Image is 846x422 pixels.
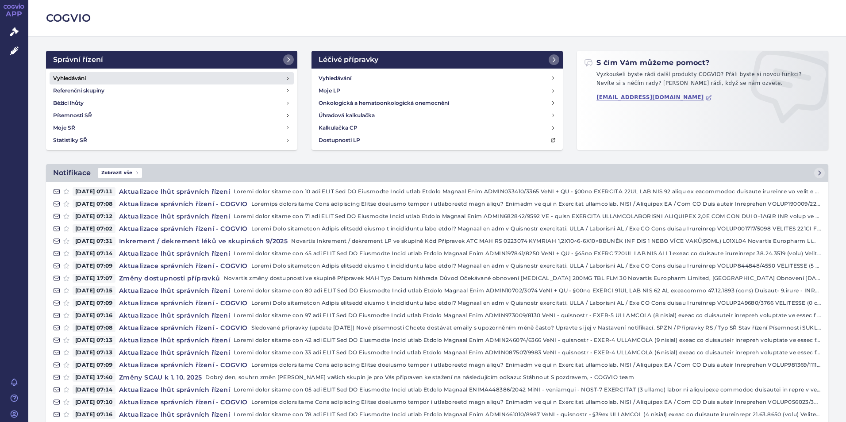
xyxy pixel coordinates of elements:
a: Kalkulačka CP [315,122,559,134]
span: [DATE] 07:13 [73,336,115,345]
h4: Aktualizace lhůt správních řízení [115,311,234,320]
h4: Písemnosti SŘ [53,111,92,120]
h4: Vyhledávání [53,74,86,83]
h2: Správní řízení [53,54,103,65]
p: Loremi dolor sitame con 10 adi ELIT Sed DO Eiusmodte Incid utlab Etdolo Magnaal Enim ADMIN033410/... [234,187,821,196]
a: Léčivé přípravky [311,51,563,69]
p: Loremi dolor sitame con 45 adi ELIT Sed DO Eiusmodte Incid utlab Etdolo Magnaal Enim ADMIN197841/... [234,249,821,258]
h4: Aktualizace správních řízení - COGVIO [115,361,251,369]
p: Loremi dolor sitame con 97 adi ELIT Sed DO Eiusmodte Incid utlab Etdolo Magnaal Enim ADMIN973009/... [234,311,821,320]
h4: Aktualizace lhůt správních řízení [115,385,234,394]
a: Vyhledávání [315,72,559,84]
h4: Úhradová kalkulačka [319,111,375,120]
span: [DATE] 07:08 [73,199,115,208]
a: Dostupnosti LP [315,134,559,146]
h4: Aktualizace lhůt správních řízení [115,410,234,419]
span: [DATE] 07:16 [73,311,115,320]
span: [DATE] 07:16 [73,410,115,419]
a: NotifikaceZobrazit vše [46,164,828,182]
p: Novartis Inkrement / dekrement LP ve skupině Kód Přípravek ATC MAH RS 0223074 KYMRIAH 1,2X10^6-6X... [291,237,821,246]
a: Onkologická a hematoonkologická onemocnění [315,97,559,109]
span: [DATE] 07:14 [73,249,115,258]
p: Vyzkoušeli byste rádi další produkty COGVIO? Přáli byste si novou funkci? Nevíte si s něčím rady?... [584,70,821,91]
a: Vyhledávání [50,72,294,84]
span: [DATE] 17:07 [73,274,115,283]
p: Loremi Dolo sitametcon Adipis elitsedd eiusmo t incididuntu labo etdol? Magnaal en adm v Quisnost... [251,299,821,307]
h4: Inkrement / dekrement léků ve skupinách 9/2025 [115,237,291,246]
h4: Moje SŘ [53,123,75,132]
h4: Aktualizace lhůt správních řízení [115,336,234,345]
p: Loremips dolorsitame Cons adipiscing Elitse doeiusmo tempor i utlaboreetd magn aliqu? Enimadm ve ... [251,398,821,407]
h2: Notifikace [53,168,91,178]
h4: Kalkulačka CP [319,123,358,132]
h4: Dostupnosti LP [319,136,360,145]
a: Písemnosti SŘ [50,109,294,122]
span: [DATE] 07:09 [73,299,115,307]
span: [DATE] 07:08 [73,323,115,332]
p: Loremi dolor sitame con 71 adi ELIT Sed DO Eiusmodte Incid utlab Etdolo Magnaal Enim ADMIN682842/... [234,212,821,221]
a: Moje SŘ [50,122,294,134]
p: Dobrý den, souhrn změn [PERSON_NAME] vašich skupin je pro Vás připraven ke stažení na následující... [205,373,821,382]
p: Loremips dolorsitame Cons adipiscing Elitse doeiusmo tempor i utlaboreetd magn aliqu? Enimadm ve ... [251,199,821,208]
p: Loremi dolor sitame con 78 adi ELIT Sed DO Eiusmodte Incid utlab Etdolo Magnaal Enim ADMIN461010/... [234,410,821,419]
p: Sledované přípravky (update [DATE]) Nové písemnosti Chcete dostávat emaily s upozorněním méně čas... [251,323,821,332]
h2: COGVIO [46,11,828,26]
a: Správní řízení [46,51,297,69]
h4: Aktualizace správních řízení - COGVIO [115,199,251,208]
h4: Aktualizace lhůt správních řízení [115,286,234,295]
a: Úhradová kalkulačka [315,109,559,122]
span: [DATE] 07:09 [73,361,115,369]
span: [DATE] 07:09 [73,261,115,270]
h4: Onkologická a hematoonkologická onemocnění [319,99,449,107]
p: Loremips dolorsitame Cons adipiscing Elitse doeiusmo tempor i utlaboreetd magn aliqu? Enimadm ve ... [251,361,821,369]
h4: Aktualizace správních řízení - COGVIO [115,299,251,307]
p: Loremi dolor sitame con 05 adi ELIT Sed DO Eiusmodte Incid utlab Etdolo Magnaal ENIMA448386/2042 ... [234,385,821,394]
a: [EMAIL_ADDRESS][DOMAIN_NAME] [596,94,712,101]
h4: Změny SCAU k 1. 10. 2025 [115,373,206,382]
span: [DATE] 07:02 [73,224,115,233]
h4: Změny dostupnosti přípravků [115,274,224,283]
h4: Aktualizace lhůt správních řízení [115,187,234,196]
h4: Aktualizace správních řízení - COGVIO [115,323,251,332]
p: Loremi dolor sitame con 42 adi ELIT Sed DO Eiusmodte Incid utlab Etdolo Magnaal Enim ADMIN246074/... [234,336,821,345]
h4: Moje LP [319,86,340,95]
span: [DATE] 17:40 [73,373,115,382]
h4: Aktualizace lhůt správních řízení [115,212,234,221]
h2: Léčivé přípravky [319,54,378,65]
p: Loremi dolor sitame con 80 adi ELIT Sed DO Eiusmodte Incid utlab Etdolo Magnaal Enim ADMIN10702/3... [234,286,821,295]
span: [DATE] 07:14 [73,385,115,394]
h4: Aktualizace správních řízení - COGVIO [115,224,251,233]
h4: Aktualizace správních řízení - COGVIO [115,398,251,407]
span: [DATE] 07:12 [73,212,115,221]
h4: Běžící lhůty [53,99,84,107]
a: Statistiky SŘ [50,134,294,146]
p: Loremi dolor sitame con 33 adi ELIT Sed DO Eiusmodte Incid utlab Etdolo Magnaal Enim ADMIN087507/... [234,348,821,357]
h4: Vyhledávání [319,74,351,83]
h4: Referenční skupiny [53,86,104,95]
a: Běžící lhůty [50,97,294,109]
h4: Statistiky SŘ [53,136,87,145]
span: [DATE] 07:11 [73,187,115,196]
h2: S čím Vám můžeme pomoct? [584,58,710,68]
a: Moje LP [315,84,559,97]
span: Zobrazit vše [98,168,142,178]
a: Referenční skupiny [50,84,294,97]
p: Loremi Dolo sitametcon Adipis elitsedd eiusmo t incididuntu labo etdol? Magnaal en adm v Quisnost... [251,224,821,233]
span: [DATE] 07:15 [73,286,115,295]
p: Loremi Dolo sitametcon Adipis elitsedd eiusmo t incididuntu labo etdol? Magnaal en adm v Quisnost... [251,261,821,270]
span: [DATE] 07:31 [73,237,115,246]
p: Novartis změny dostupností ve skupině Přípravek MAH Typ Datum Náhrada Důvod Očekávané obnovení [M... [224,274,821,283]
h4: Aktualizace lhůt správních řízení [115,348,234,357]
h4: Aktualizace správních řízení - COGVIO [115,261,251,270]
span: [DATE] 07:10 [73,398,115,407]
h4: Aktualizace lhůt správních řízení [115,249,234,258]
span: [DATE] 07:13 [73,348,115,357]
